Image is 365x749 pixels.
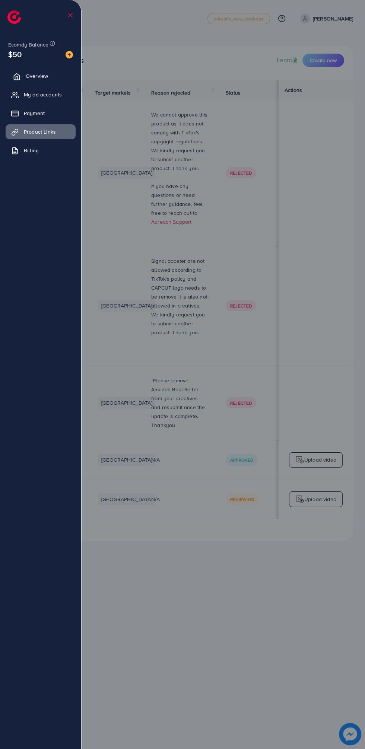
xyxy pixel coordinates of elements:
[7,10,21,24] img: logo
[6,106,76,121] a: Payment
[6,87,76,102] a: My ad accounts
[26,72,48,80] span: Overview
[6,143,76,158] a: Billing
[24,128,56,136] span: Product Links
[8,49,22,60] span: $50
[6,124,76,139] a: Product Links
[24,91,62,98] span: My ad accounts
[66,51,73,58] img: image
[24,147,39,154] span: Billing
[6,68,76,83] a: Overview
[24,109,45,117] span: Payment
[8,41,48,48] span: Ecomdy Balance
